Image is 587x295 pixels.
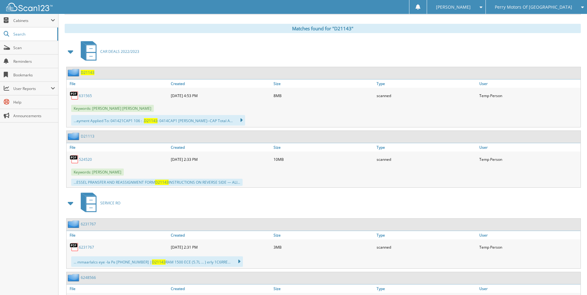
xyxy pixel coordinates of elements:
[81,221,96,227] a: 6231767
[478,241,581,253] div: Temp Person
[81,70,94,75] a: D21143
[375,153,478,165] div: scanned
[556,265,587,295] iframe: Chat Widget
[79,245,94,250] a: 6231767
[169,89,272,102] div: [DATE] 4:53 PM
[68,69,81,76] img: folder2.png
[478,89,581,102] div: Temp Person
[100,49,139,54] span: CAR DEALS 2022/2023
[13,59,55,64] span: Reminders
[65,24,581,33] div: Matches found for "D21143"
[272,284,375,293] a: Size
[169,284,272,293] a: Created
[71,169,124,176] span: Keywords: [PERSON_NAME]
[81,275,96,280] a: 6248566
[13,32,54,37] span: Search
[375,89,478,102] div: scanned
[478,284,581,293] a: User
[272,241,375,253] div: 3MB
[6,3,53,11] img: scan123-logo-white.svg
[272,231,375,239] a: Size
[272,89,375,102] div: 8MB
[13,45,55,50] span: Scan
[272,143,375,152] a: Size
[152,259,166,265] span: D21143
[79,93,92,98] a: 631565
[13,72,55,78] span: Bookmarks
[495,5,572,9] span: Perry Motors Of [GEOGRAPHIC_DATA]
[13,100,55,105] span: Help
[375,79,478,88] a: Type
[67,284,169,293] a: File
[478,153,581,165] div: Temp Person
[67,143,169,152] a: File
[68,220,81,228] img: folder2.png
[155,180,169,185] span: D21143
[478,79,581,88] a: User
[71,179,243,186] div: ...ESSEL PRANSFER AND REASSIGNMENT FORM INSTRUCTIONS ON REVERSE SIDE — ALI...
[375,143,478,152] a: Type
[169,231,272,239] a: Created
[71,256,243,267] div: ... mmaarlalcs eye -Ia Pe [PHONE_NUMBER] | RAM 1500 ECE (5.7L ... ) erly 1C6RRE...
[169,241,272,253] div: [DATE] 2:31 PM
[70,242,79,252] img: PDF.png
[68,132,81,140] img: folder2.png
[436,5,471,9] span: [PERSON_NAME]
[81,134,94,139] a: D21113
[79,157,92,162] a: 524520
[169,153,272,165] div: [DATE] 2:33 PM
[71,115,245,126] div: ...ayment Applied To: 041421CAP1 106 : . : 0414CAP1 [PERSON_NAME]--CAP Total A...
[71,105,154,112] span: Keywords: [PERSON_NAME] [PERSON_NAME]
[375,231,478,239] a: Type
[144,118,158,123] span: D21143
[169,79,272,88] a: Created
[100,200,120,206] span: SERVICE RO
[169,143,272,152] a: Created
[13,113,55,118] span: Announcements
[272,79,375,88] a: Size
[375,241,478,253] div: scanned
[67,231,169,239] a: File
[375,284,478,293] a: Type
[67,79,169,88] a: File
[272,153,375,165] div: 10MB
[70,155,79,164] img: PDF.png
[478,143,581,152] a: User
[68,274,81,281] img: folder2.png
[13,86,51,91] span: User Reports
[70,91,79,100] img: PDF.png
[77,191,120,215] a: SERVICE RO
[77,39,139,64] a: CAR DEALS 2022/2023
[13,18,51,23] span: Cabinets
[478,231,581,239] a: User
